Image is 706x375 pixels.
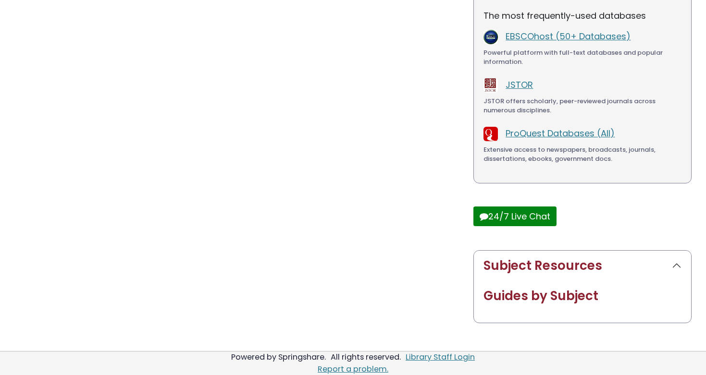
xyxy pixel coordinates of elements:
[483,289,681,303] h2: Guides by Subject
[506,127,615,139] a: ProQuest Databases (All)
[483,97,681,115] div: JSTOR offers scholarly, peer-reviewed journals across numerous disciplines.
[483,145,681,164] div: Extensive access to newspapers, broadcasts, journals, dissertations, ebooks, government docs.
[506,79,533,91] a: JSTOR
[318,363,388,375] a: Report a problem.
[230,351,327,363] div: Powered by Springshare.
[506,30,631,42] a: EBSCOhost (50+ Databases)
[483,9,681,22] p: The most frequently-used databases
[474,251,691,281] button: Subject Resources
[329,351,402,363] div: All rights reserved.
[473,206,557,226] button: 24/7 Live Chat
[406,351,475,363] a: Library Staff Login
[483,48,681,67] div: Powerful platform with full-text databases and popular information.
